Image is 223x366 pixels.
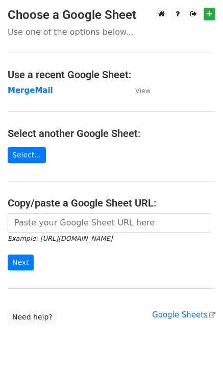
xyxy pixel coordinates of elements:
a: MergeMail [8,86,53,95]
input: Paste your Google Sheet URL here [8,213,210,233]
h3: Choose a Google Sheet [8,8,215,22]
a: View [125,86,151,95]
h4: Select another Google Sheet: [8,127,215,140]
h4: Copy/paste a Google Sheet URL: [8,197,215,209]
a: Select... [8,147,46,163]
a: Need help? [8,309,57,325]
small: Example: [URL][DOMAIN_NAME] [8,235,112,242]
h4: Use a recent Google Sheet: [8,68,215,81]
input: Next [8,255,34,270]
a: Google Sheets [152,310,215,319]
small: View [135,87,151,95]
p: Use one of the options below... [8,27,215,37]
